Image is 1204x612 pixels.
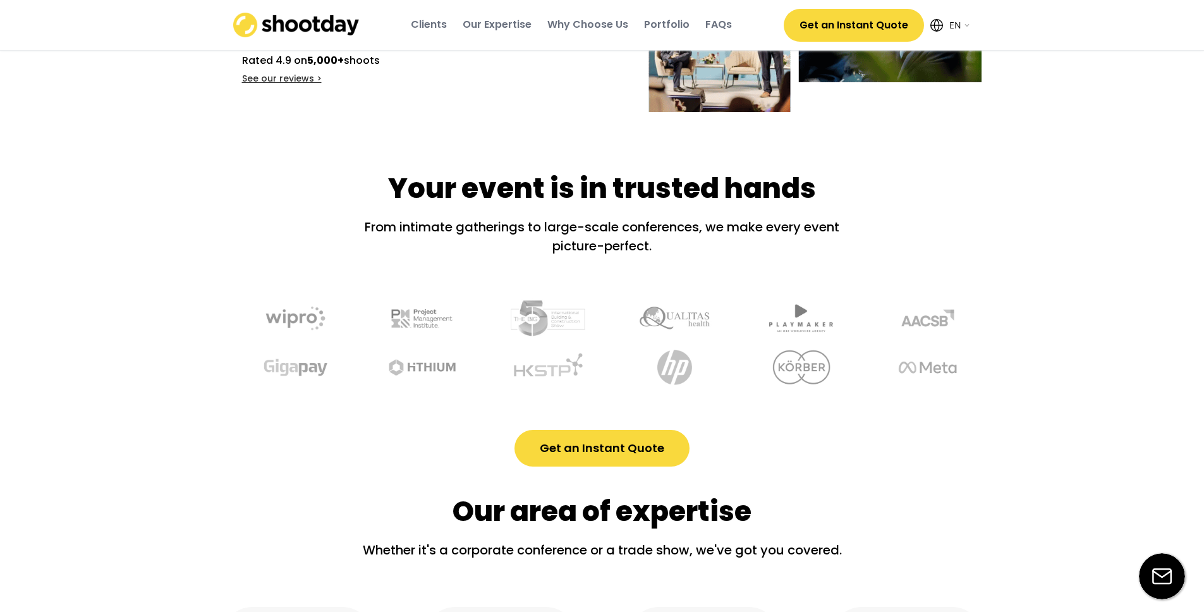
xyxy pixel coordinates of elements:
div: From intimate gatherings to large-scale conferences, we make every event picture-perfect. [350,217,855,255]
img: undefined [504,293,593,343]
img: undefined [757,293,846,343]
img: undefined [631,293,719,343]
div: See our reviews > [242,73,322,85]
div: FAQs [705,18,732,32]
img: undefined [884,293,972,343]
img: undefined [261,343,350,392]
img: shootday_logo.png [233,13,360,37]
img: Icon%20feather-globe%20%281%29.svg [930,19,943,32]
div: Portfolio [644,18,690,32]
div: Our Expertise [463,18,532,32]
div: Why Choose Us [547,18,628,32]
div: Clients [411,18,447,32]
img: undefined [387,343,476,392]
strong: 5,000+ [307,53,344,68]
div: Whether it's a corporate conference or a trade show, we've got you covered. [350,541,855,569]
button: Get an Instant Quote [514,430,690,467]
img: undefined [767,343,855,392]
img: undefined [378,293,466,343]
div: Your event is in trusted hands [388,169,816,208]
button: Get an Instant Quote [784,9,924,42]
img: email-icon%20%281%29.svg [1139,553,1185,599]
img: undefined [640,343,729,392]
div: Our area of expertise [453,492,751,531]
img: undefined [514,343,602,392]
img: undefined [893,343,982,392]
img: undefined [252,293,340,343]
div: Rated 4.9 on shoots [242,53,380,68]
